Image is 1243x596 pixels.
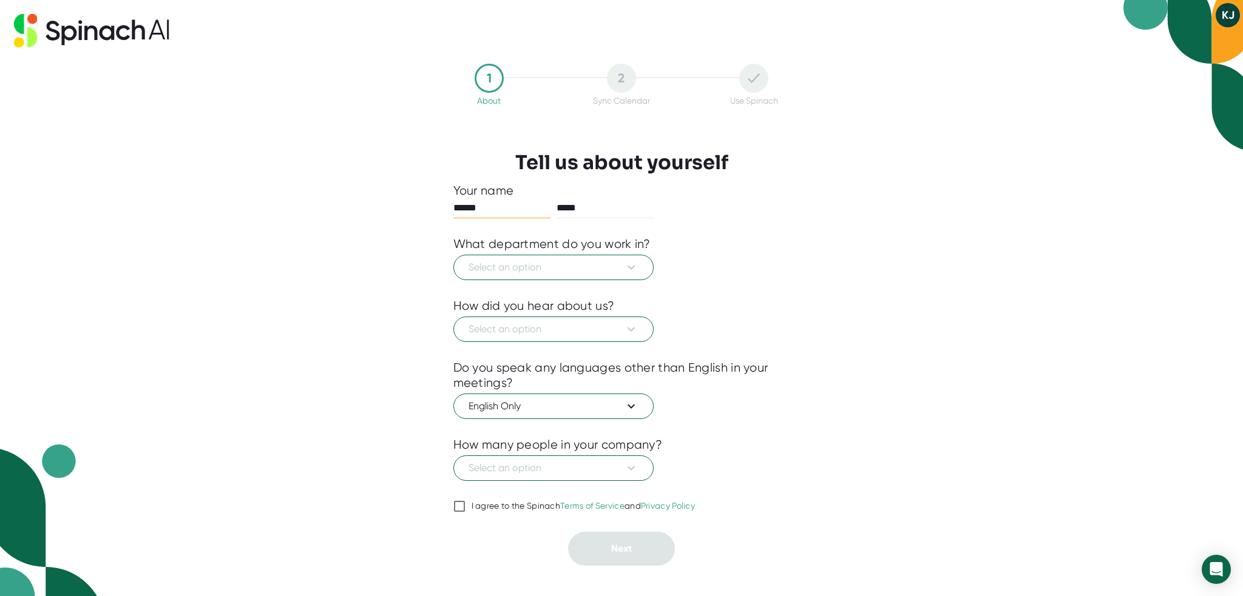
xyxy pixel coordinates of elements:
span: Select an option [469,260,638,275]
button: Select an option [453,316,654,342]
a: Privacy Policy [641,501,695,511]
button: English Only [453,393,654,419]
div: Your name [453,183,790,198]
div: How many people in your company? [453,437,663,452]
button: Select an option [453,455,654,481]
div: Do you speak any languages other than English in your meetings? [453,360,790,390]
div: About [477,96,501,105]
div: Open Intercom Messenger [1202,555,1231,584]
div: I agree to the Spinach and [472,501,696,512]
div: How did you hear about us? [453,298,615,313]
div: 2 [607,64,636,93]
div: Use Spinach [730,96,778,105]
span: Next [611,543,632,554]
div: 1 [475,64,504,93]
button: KJ [1216,3,1240,27]
button: Select an option [453,255,654,280]
span: English Only [469,399,638,414]
button: Next [568,532,675,566]
div: What department do you work in? [453,236,651,252]
span: Select an option [469,322,638,337]
h3: Tell us about yourself [515,151,728,174]
span: Select an option [469,461,638,475]
a: Terms of Service [560,501,625,511]
div: Sync Calendar [593,96,650,105]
